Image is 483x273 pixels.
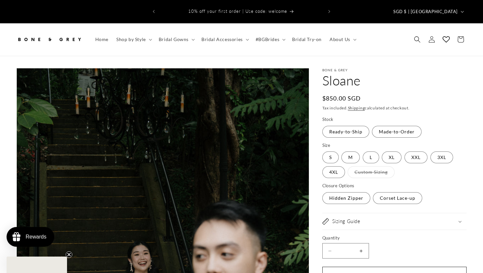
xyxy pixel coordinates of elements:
button: SGD $ | [GEOGRAPHIC_DATA] [389,5,467,18]
a: Bone and Grey Bridal [14,30,85,49]
summary: Shop by Style [112,33,155,46]
p: Bone & Grey [322,68,467,72]
div: Close teaser [7,257,67,273]
label: M [341,151,360,163]
a: Home [91,33,112,46]
label: Made-to-Order [372,126,422,138]
h2: Sizing Guide [332,218,360,225]
button: Next announcement [322,5,336,18]
label: S [322,151,339,163]
button: Previous announcement [147,5,161,18]
label: L [363,151,379,163]
div: Rewards [26,234,46,240]
label: Corset Lace-up [373,192,422,204]
span: About Us [330,36,350,42]
label: XXL [404,151,427,163]
div: Tax included. calculated at checkout. [322,105,467,111]
span: Bridal Try-on [292,36,322,42]
span: SGD $ | [GEOGRAPHIC_DATA] [393,9,458,15]
span: Bridal Gowns [159,36,189,42]
h1: Sloane [322,72,467,89]
summary: Sizing Guide [322,213,467,230]
label: Hidden Zipper [322,192,370,204]
summary: Bridal Gowns [155,33,197,46]
label: 4XL [322,166,345,178]
span: Bridal Accessories [201,36,243,42]
img: Bone and Grey Bridal [16,32,82,47]
span: #BGBrides [256,36,279,42]
label: 3XL [430,151,453,163]
legend: Stock [322,116,334,123]
legend: Size [322,142,331,149]
summary: Search [410,32,425,47]
label: XL [382,151,402,163]
button: Close teaser [66,251,72,258]
label: Quantity [322,235,467,241]
span: 10% off your first order | Use code: welcome [188,9,287,14]
summary: #BGBrides [252,33,288,46]
label: Custom Sizing [348,166,395,178]
span: Shop by Style [116,36,146,42]
label: Ready-to-Ship [322,126,369,138]
span: Home [95,36,108,42]
summary: About Us [326,33,359,46]
a: Bridal Try-on [288,33,326,46]
summary: Bridal Accessories [197,33,252,46]
span: $850.00 SGD [322,94,361,103]
a: Shipping [348,105,365,110]
legend: Closure Options [322,183,355,189]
